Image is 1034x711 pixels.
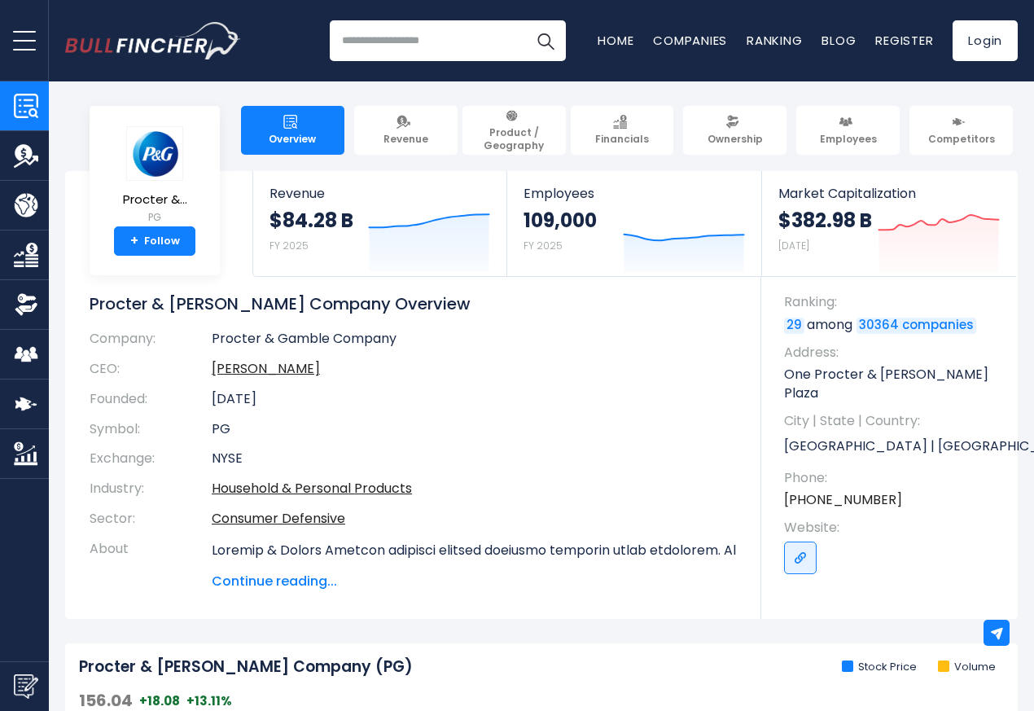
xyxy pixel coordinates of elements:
[65,22,240,59] a: Go to homepage
[820,133,877,146] span: Employees
[784,519,1001,537] span: Website:
[212,331,737,354] td: Procter & Gamble Company
[784,491,902,509] a: [PHONE_NUMBER]
[212,384,737,415] td: [DATE]
[784,318,804,334] a: 29
[90,354,212,384] th: CEO:
[90,504,212,534] th: Sector:
[354,106,458,155] a: Revenue
[114,226,195,256] a: +Follow
[130,234,138,248] strong: +
[524,186,744,201] span: Employees
[953,20,1018,61] a: Login
[796,106,900,155] a: Employees
[525,20,566,61] button: Search
[784,412,1001,430] span: City | State | Country:
[470,126,559,151] span: Product / Geography
[875,32,933,49] a: Register
[784,542,817,574] a: Go to link
[747,32,802,49] a: Ranking
[269,208,353,233] strong: $84.28 B
[79,690,133,711] span: 156.04
[90,534,212,591] th: About
[462,106,566,155] a: Product / Geography
[269,186,490,201] span: Revenue
[212,479,412,498] a: Household & Personal Products
[123,193,187,207] span: Procter &...
[784,293,1001,311] span: Ranking:
[90,293,737,314] h1: Procter & [PERSON_NAME] Company Overview
[14,292,38,317] img: Ownership
[784,469,1001,487] span: Phone:
[784,366,1001,402] p: One Procter & [PERSON_NAME] Plaza
[269,239,309,252] small: FY 2025
[212,359,320,378] a: ceo
[598,32,633,49] a: Home
[90,384,212,415] th: Founded:
[595,133,649,146] span: Financials
[762,171,1016,276] a: Market Capitalization $382.98 B [DATE]
[778,239,809,252] small: [DATE]
[778,208,872,233] strong: $382.98 B
[65,22,241,59] img: Bullfincher logo
[269,133,316,146] span: Overview
[383,133,428,146] span: Revenue
[842,661,917,674] li: Stock Price
[212,509,345,528] a: Consumer Defensive
[123,210,187,225] small: PG
[507,171,760,276] a: Employees 109,000 FY 2025
[241,106,344,155] a: Overview
[784,435,1001,459] p: [GEOGRAPHIC_DATA] | [GEOGRAPHIC_DATA] | US
[683,106,786,155] a: Ownership
[90,415,212,445] th: Symbol:
[212,415,737,445] td: PG
[186,693,232,709] span: +13.11%
[90,474,212,504] th: Industry:
[653,32,727,49] a: Companies
[928,133,995,146] span: Competitors
[571,106,674,155] a: Financials
[90,444,212,474] th: Exchange:
[212,444,737,474] td: NYSE
[122,125,188,227] a: Procter &... PG
[139,693,180,709] span: +18.08
[524,208,597,233] strong: 109,000
[708,133,763,146] span: Ownership
[253,171,506,276] a: Revenue $84.28 B FY 2025
[212,572,737,591] span: Continue reading...
[822,32,856,49] a: Blog
[524,239,563,252] small: FY 2025
[90,331,212,354] th: Company:
[778,186,1000,201] span: Market Capitalization
[79,657,413,678] h2: Procter & [PERSON_NAME] Company (PG)
[784,316,1001,334] p: among
[909,106,1013,155] a: Competitors
[938,661,996,674] li: Volume
[857,318,976,334] a: 30364 companies
[784,344,1001,362] span: Address:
